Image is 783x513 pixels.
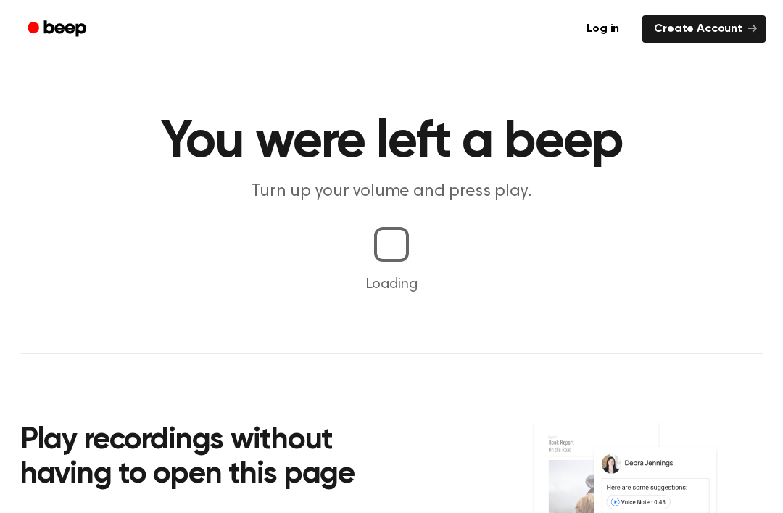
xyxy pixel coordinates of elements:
a: Beep [17,15,99,44]
a: Log in [572,12,634,46]
p: Turn up your volume and press play. [113,180,670,204]
p: Loading [17,274,766,295]
h1: You were left a beep [20,116,763,168]
h2: Play recordings without having to open this page [20,424,411,493]
a: Create Account [642,15,766,43]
